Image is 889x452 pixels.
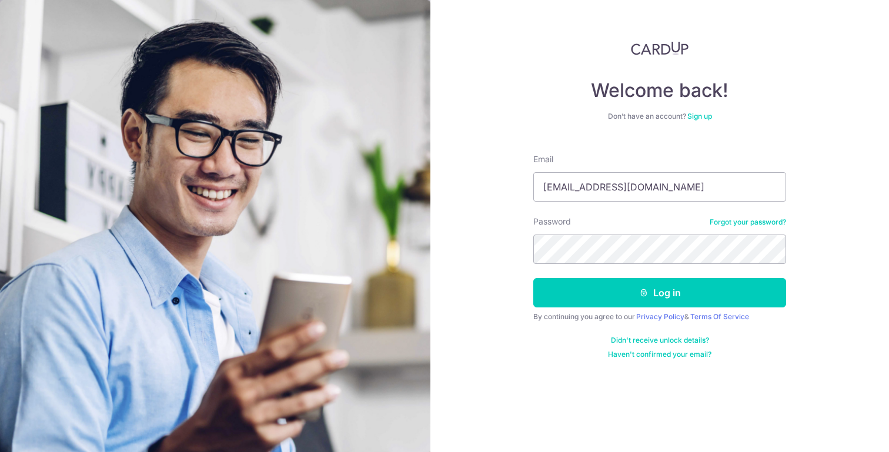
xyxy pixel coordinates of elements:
[533,112,786,121] div: Don’t have an account?
[533,216,571,227] label: Password
[533,172,786,202] input: Enter your Email
[710,217,786,227] a: Forgot your password?
[608,350,711,359] a: Haven't confirmed your email?
[533,278,786,307] button: Log in
[690,312,749,321] a: Terms Of Service
[611,336,709,345] a: Didn't receive unlock details?
[687,112,712,120] a: Sign up
[533,79,786,102] h4: Welcome back!
[533,153,553,165] label: Email
[636,312,684,321] a: Privacy Policy
[533,312,786,322] div: By continuing you agree to our &
[631,41,689,55] img: CardUp Logo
